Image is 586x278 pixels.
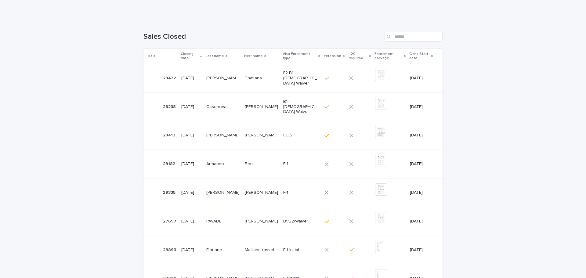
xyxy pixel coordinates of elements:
p: Floriane [206,246,223,253]
p: [DATE] [410,190,433,195]
tr: 2933529335 [DATE][PERSON_NAME][PERSON_NAME] [PERSON_NAME][PERSON_NAME] F-1[DATE] [143,178,443,207]
p: COS [283,133,317,138]
p: Extension [324,53,341,60]
p: B1/B2/Waiver [283,219,317,224]
p: [DATE] [181,190,201,195]
p: Alonso Dominguez [206,189,241,195]
p: [DATE] [181,104,201,110]
p: [PERSON_NAME] [PERSON_NAME] [206,74,241,81]
p: [PERSON_NAME] [245,218,279,224]
p: 29432 [163,74,177,81]
p: 29182 [163,160,176,167]
tr: 2943229432 [DATE][PERSON_NAME] [PERSON_NAME][PERSON_NAME] [PERSON_NAME] ThatianaThatiana F2-B1-[D... [143,64,443,92]
p: [PERSON_NAME] [206,132,241,138]
p: 28238 [163,103,177,110]
p: I-20 required [349,51,367,62]
p: Armanno [206,160,225,167]
p: Visa Enrollment type [283,51,317,62]
h1: Sales Closed [143,32,382,41]
p: Thatiana [245,74,263,81]
p: [PERSON_NAME] [245,103,279,110]
p: [DATE] [410,104,433,110]
p: [DATE] [410,76,433,81]
tr: 2889328893 [DATE]FlorianeFloriane Mailland-rossetMailland-rosset F-1 Initial[DATE] [143,236,443,264]
p: Last name [206,53,224,60]
p: Enrollment package [374,51,402,62]
tr: 2769727697 [DATE]PAVADEPAVADE [PERSON_NAME][PERSON_NAME] B1/B2/Waiver[DATE] [143,207,443,236]
p: [DATE] [410,219,433,224]
p: ID [148,53,152,60]
p: [PERSON_NAME] [PERSON_NAME] [245,132,280,138]
p: [DATE] [410,247,433,253]
p: F-1 [283,190,317,195]
p: [DATE] [410,161,433,167]
p: [DATE] [181,161,201,167]
p: Ben [245,160,254,167]
p: [DATE] [181,247,201,253]
p: [DATE] [410,133,433,138]
p: F-1 Initial [283,247,317,253]
p: Mailland-rosset [245,246,276,253]
p: F-1 [283,161,317,167]
p: [DATE] [181,133,201,138]
p: [DATE] [181,219,201,224]
p: B1-[DEMOGRAPHIC_DATA] Waiver [283,99,317,114]
p: [DATE] [181,76,201,81]
p: First name [244,53,263,60]
p: 29413 [163,132,176,138]
tr: 2823828238 [DATE]OksenovaOksenova [PERSON_NAME][PERSON_NAME] B1-[DEMOGRAPHIC_DATA] Waiver[DATE] [143,92,443,121]
tr: 2918229182 [DATE]ArmannoArmanno BenBen F-1[DATE] [143,150,443,179]
tr: 2941329413 [DATE][PERSON_NAME][PERSON_NAME] [PERSON_NAME] [PERSON_NAME][PERSON_NAME] [PERSON_NAME... [143,121,443,150]
p: Class Start date [409,51,429,62]
p: 29335 [163,189,177,195]
input: Search [385,32,443,42]
p: Oksenova [206,103,228,110]
p: Closing date [181,51,198,62]
p: 27697 [163,218,178,224]
p: 28893 [163,246,177,253]
p: PAVADE [206,218,223,224]
p: F2-B1-[DEMOGRAPHIC_DATA] Waiver [283,70,317,86]
p: [PERSON_NAME] [245,189,279,195]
